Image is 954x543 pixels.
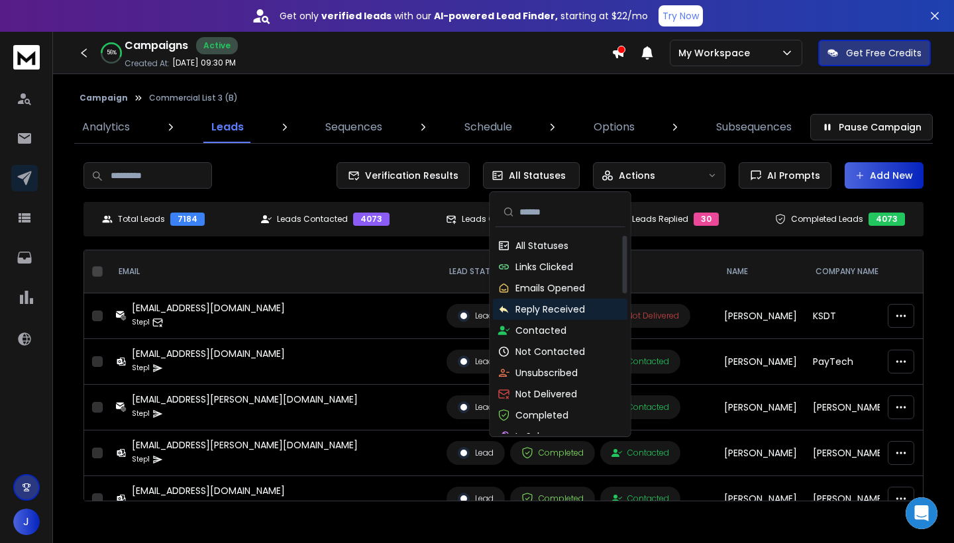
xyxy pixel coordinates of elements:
div: Contacted [611,356,669,367]
button: go back [9,5,34,30]
p: Completed Leads [791,214,863,224]
p: Actions [619,169,655,182]
img: Profile image for Box [38,7,59,28]
div: Contacted [611,493,669,504]
p: Subsequences [716,119,792,135]
h1: Campaigns [125,38,188,54]
td: [PERSON_NAME] [805,385,921,430]
button: Pause Campaign [810,114,933,140]
span: Verification Results [360,169,458,182]
td: KSDT [805,293,921,339]
button: Gif picker [42,434,52,444]
a: Schedule [456,111,520,143]
button: Send a message… [227,428,248,450]
div: Lead [458,310,494,322]
div: Lead [458,356,494,368]
p: Try Now [662,9,699,23]
b: under 20 minutes [32,352,125,362]
p: Completed [515,409,568,422]
p: Contacted [515,324,566,337]
p: Step 1 [132,316,150,329]
div: [EMAIL_ADDRESS][PERSON_NAME][DOMAIN_NAME] [132,438,358,452]
strong: AI-powered Lead Finder, [434,9,558,23]
div: Box says… [11,271,254,383]
a: Sequences [317,111,390,143]
p: Schedule [464,119,512,135]
p: Created At: [125,58,170,69]
div: Completed [521,493,584,505]
p: Leads Opened [462,214,520,224]
div: You’ll get replies here and in your email: ✉️ [21,279,207,331]
p: All Statuses [509,169,566,182]
button: Home [231,5,256,30]
p: Total Leads [118,214,165,224]
div: Not Delivered [611,311,679,321]
p: 56 % [107,49,117,57]
a: Leads [203,111,252,143]
p: Leads Replied [632,214,688,224]
div: Our usual reply time 🕒 [21,338,207,364]
td: PayTech [805,339,921,385]
div: Active [196,37,238,54]
a: Subsequences [708,111,800,143]
a: Options [586,111,643,143]
button: Get Free Credits [818,40,931,66]
p: My Workspace [678,46,755,60]
button: Campaign [79,93,128,103]
div: Hi, can you please look into the sequence steps of "Hospitality and Real Estate | Q3 - 2025" camp... [58,84,244,253]
p: Analytics [82,119,130,135]
button: Add New [845,162,924,189]
p: Leads Contacted [277,214,348,224]
td: [PERSON_NAME] [716,293,805,339]
p: Get Free Credits [846,46,922,60]
td: [PERSON_NAME] [PERSON_NAME] [805,430,921,476]
p: Sequences [325,119,382,135]
td: [PERSON_NAME] [716,430,805,476]
div: Contacted [611,448,669,458]
div: 4073 [869,213,905,226]
p: Not Contacted [515,345,585,358]
td: [PERSON_NAME] [PERSON_NAME] Accountancy [805,476,921,522]
p: Reply Received [515,303,585,316]
div: Contacted [611,402,669,413]
div: Hi [PERSON_NAME], [21,390,207,403]
div: [EMAIL_ADDRESS][DOMAIN_NAME] [132,484,285,497]
p: Step 1 [132,362,150,375]
button: Upload attachment [63,434,74,444]
div: [EMAIL_ADDRESS][PERSON_NAME][DOMAIN_NAME] [132,393,358,406]
div: 7184 [170,213,205,226]
div: Hi, can you please look into the sequence steps of "Hospitality and Real Estate | Q3 - 2025" camp... [48,76,254,261]
div: Completed [521,447,584,459]
p: Emails Opened [515,281,585,295]
div: Jessica says… [11,76,254,271]
td: [PERSON_NAME] [716,385,805,430]
p: [DATE] 09:30 PM [172,58,236,68]
h1: Box [64,13,83,23]
button: Emoji picker [21,434,31,444]
button: Verification Results [337,162,470,189]
p: All Statuses [515,239,568,252]
th: Company Name [805,250,921,293]
div: I checked the sequence steps for your “Hospitality and Real Estate | Q3 - 2025” campaign. Based o... [21,403,207,455]
p: Step 1 [132,499,150,512]
div: [EMAIL_ADDRESS][DOMAIN_NAME] [132,347,285,360]
th: NAME [716,250,805,293]
p: Step 1 [132,453,150,466]
th: LEAD STATUS [439,250,716,293]
p: In Subsequence [515,430,590,443]
div: Lead [458,493,494,505]
div: You’ll get replies here and in your email:✉️[EMAIL_ADDRESS][DOMAIN_NAME]Our usual reply time🕒unde... [11,271,217,372]
button: AI Prompts [739,162,831,189]
p: Options [594,119,635,135]
th: EMAIL [108,250,439,293]
b: [EMAIL_ADDRESS][DOMAIN_NAME] [21,306,127,330]
td: [PERSON_NAME] [716,339,805,385]
strong: verified leads [321,9,392,23]
img: logo [13,45,40,70]
button: J [13,509,40,535]
p: Step 1 [132,407,150,420]
div: Lead [458,401,494,413]
div: [EMAIL_ADDRESS][DOMAIN_NAME] [132,301,285,315]
p: Commercial List 3 (B) [149,93,238,103]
